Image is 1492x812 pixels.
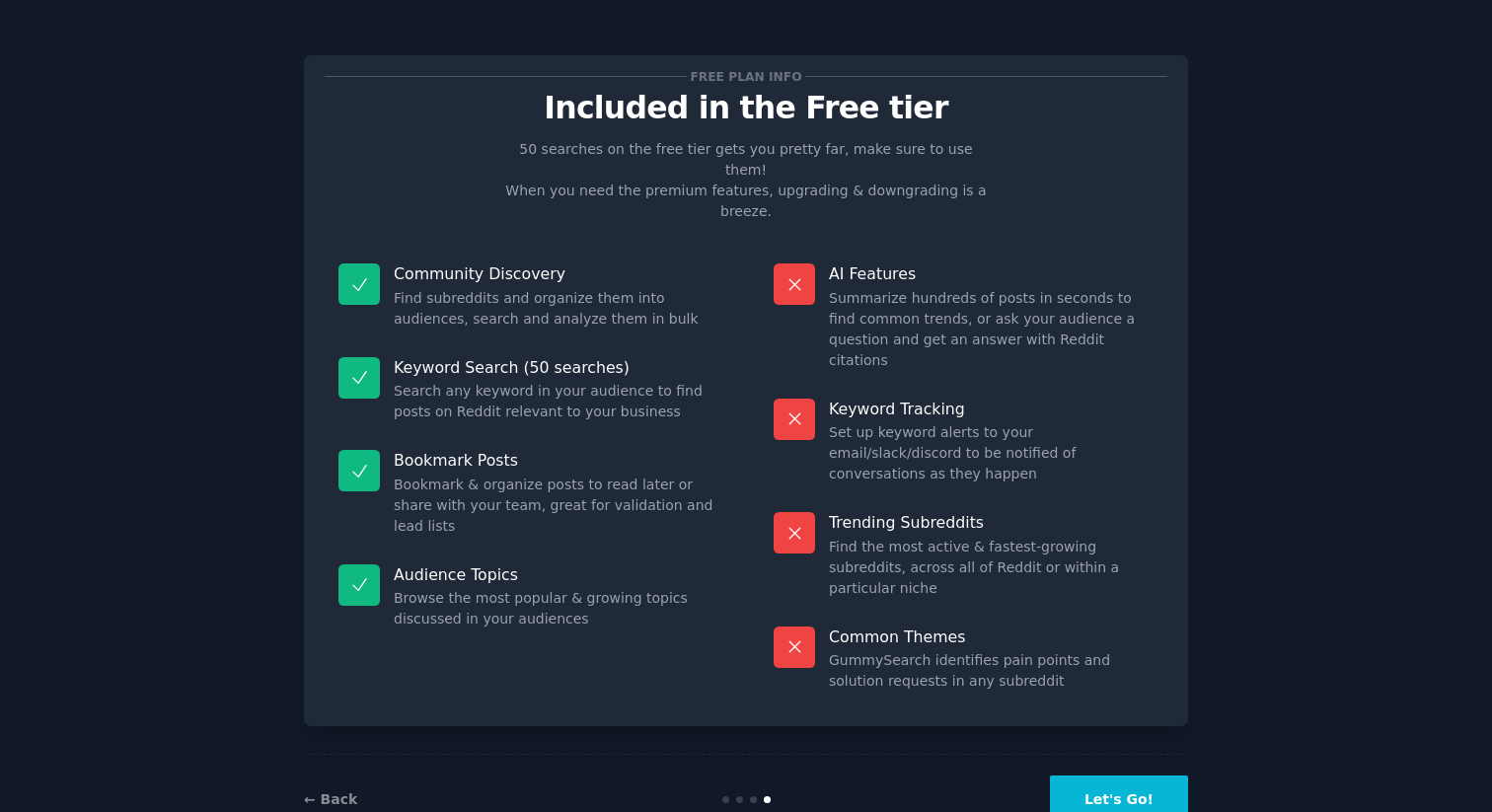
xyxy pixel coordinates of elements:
p: 50 searches on the free tier gets you pretty far, make sure to use them! When you need the premiu... [497,139,995,222]
p: Audience Topics [394,564,718,585]
p: Keyword Tracking [829,399,1154,419]
p: Included in the Free tier [325,91,1167,125]
dd: GummySearch identifies pain points and solution requests in any subreddit [829,650,1154,692]
p: Common Themes [829,627,1154,647]
p: AI Features [829,263,1154,284]
dd: Summarize hundreds of posts in seconds to find common trends, or ask your audience a question and... [829,288,1154,371]
dd: Search any keyword in your audience to find posts on Reddit relevant to your business [394,381,718,422]
p: Trending Subreddits [829,512,1154,533]
a: ← Back [304,791,357,807]
dd: Set up keyword alerts to your email/slack/discord to be notified of conversations as they happen [829,422,1154,484]
p: Bookmark Posts [394,450,718,471]
dd: Find the most active & fastest-growing subreddits, across all of Reddit or within a particular niche [829,537,1154,599]
dd: Find subreddits and organize them into audiences, search and analyze them in bulk [394,288,718,330]
dd: Browse the most popular & growing topics discussed in your audiences [394,588,718,629]
p: Keyword Search (50 searches) [394,357,718,378]
span: Free plan info [687,66,805,87]
p: Community Discovery [394,263,718,284]
dd: Bookmark & organize posts to read later or share with your team, great for validation and lead lists [394,475,718,537]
